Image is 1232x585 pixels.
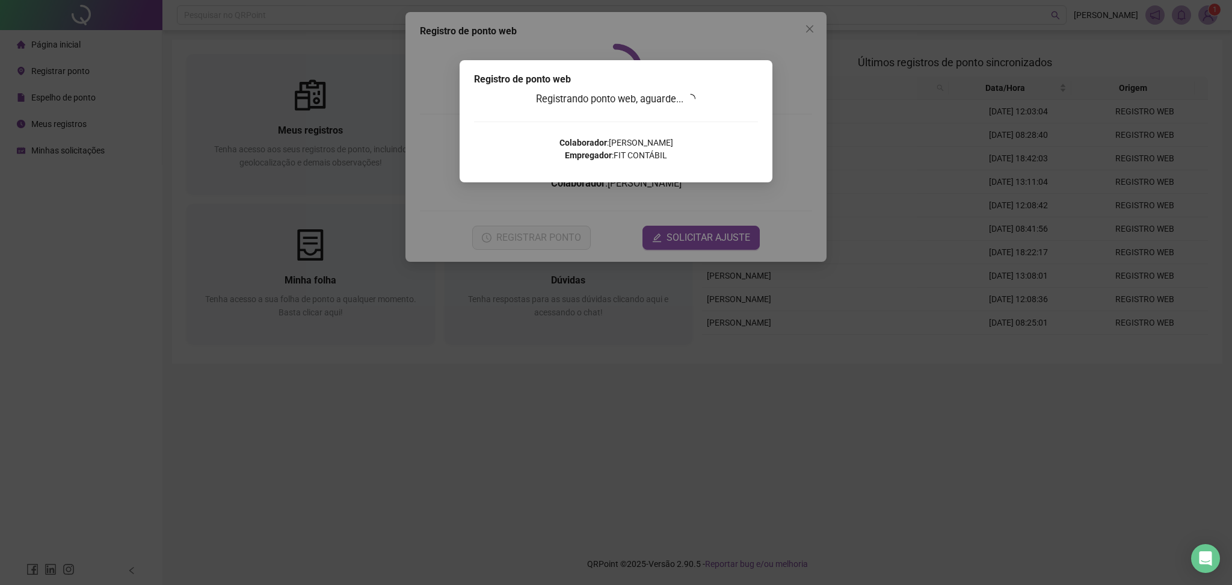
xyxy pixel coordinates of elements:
p: : [PERSON_NAME] : FIT CONTÁBIL [474,137,758,162]
div: Open Intercom Messenger [1191,544,1220,573]
div: Registro de ponto web [474,72,758,87]
span: loading [686,94,695,104]
strong: Empregador [565,150,612,160]
strong: Colaborador [559,138,607,147]
h3: Registrando ponto web, aguarde... [474,91,758,107]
